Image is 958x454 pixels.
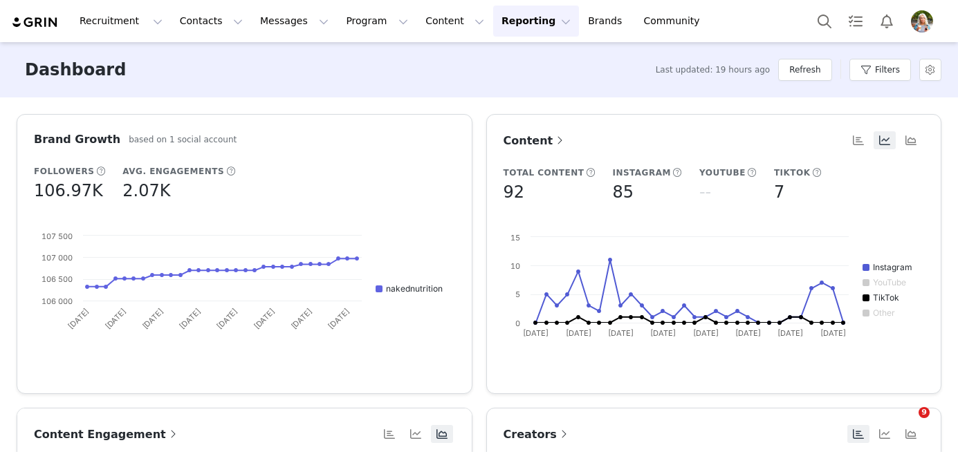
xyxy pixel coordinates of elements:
[42,253,73,263] text: 107 000
[504,426,571,443] a: Creators
[252,6,337,37] button: Messages
[911,10,933,32] img: 61967f57-7e25-4ea5-a261-7e30b6473b92.png
[656,64,771,76] span: Last updated: 19 hours ago
[873,308,895,318] text: Other
[338,6,416,37] button: Program
[636,6,715,37] a: Community
[178,306,203,331] text: [DATE]
[214,306,239,331] text: [DATE]
[34,428,180,441] span: Content Engagement
[873,262,912,272] text: Instagram
[873,292,899,303] text: TikTok
[34,426,180,443] a: Content Engagement
[840,6,871,37] a: Tasks
[122,165,224,178] h5: Avg. Engagements
[140,306,165,331] text: [DATE]
[25,57,126,82] h3: Dashboard
[42,231,73,241] text: 107 500
[777,328,803,338] text: [DATE]
[326,306,351,331] text: [DATE]
[510,261,520,271] text: 10
[129,133,237,146] h5: based on 1 social account
[890,407,923,440] iframe: Intercom live chat
[42,296,73,306] text: 106 000
[122,178,170,203] h5: 2.07K
[873,277,906,287] text: YouTube
[774,180,784,205] h5: 7
[774,167,811,179] h5: TikTok
[580,6,634,37] a: Brands
[820,328,845,338] text: [DATE]
[71,6,171,37] button: Recruitment
[607,328,633,338] text: [DATE]
[919,407,930,418] span: 9
[515,319,520,328] text: 0
[504,167,584,179] h5: Total Content
[34,165,94,178] h5: Followers
[650,328,676,338] text: [DATE]
[504,134,567,147] span: Content
[493,6,579,37] button: Reporting
[903,10,947,32] button: Profile
[504,180,525,205] h5: 92
[103,306,128,331] text: [DATE]
[172,6,251,37] button: Contacts
[510,233,520,243] text: 15
[504,132,567,149] a: Content
[66,306,91,331] text: [DATE]
[692,328,718,338] text: [DATE]
[849,59,911,81] button: Filters
[417,6,492,37] button: Content
[11,16,59,29] img: grin logo
[735,328,760,338] text: [DATE]
[872,6,902,37] button: Notifications
[612,167,671,179] h5: Instagram
[504,428,571,441] span: Creators
[699,180,711,205] h5: --
[34,178,103,203] h5: 106.97K
[289,306,314,331] text: [DATE]
[386,283,443,294] text: nakednutrition
[515,290,520,299] text: 5
[565,328,591,338] text: [DATE]
[42,274,73,284] text: 106 500
[34,131,120,148] h3: Brand Growth
[252,306,277,331] text: [DATE]
[778,59,831,81] button: Refresh
[523,328,549,338] text: [DATE]
[809,6,840,37] button: Search
[612,180,634,205] h5: 85
[699,167,746,179] h5: YouTube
